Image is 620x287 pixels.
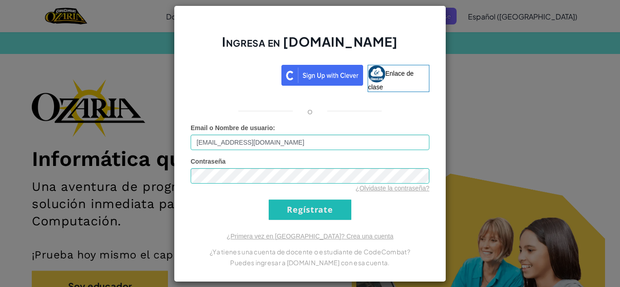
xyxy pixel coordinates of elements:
[307,106,313,116] font: o
[191,158,226,165] font: Contraseña
[226,233,394,240] a: ¿Primera vez en [GEOGRAPHIC_DATA]? Crea una cuenta
[230,258,389,267] font: Puedes ingresar a [DOMAIN_NAME] con esa cuenta.
[273,124,275,131] font: :
[368,69,413,90] font: Enlace de clase
[368,65,385,83] img: classlink-logo-small.png
[222,34,398,49] font: Ingresa en [DOMAIN_NAME]
[191,124,273,131] font: Email o Nombre de usuario
[355,185,429,192] a: ¿Olvidaste la contraseña?
[269,199,351,220] input: Regístrate
[210,248,410,256] font: ¿Ya tienes una cuenta de docente o estudiante de CodeCombat?
[281,65,363,86] img: clever_sso_button@2x.png
[186,64,281,84] iframe: Botón de Acceder con Google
